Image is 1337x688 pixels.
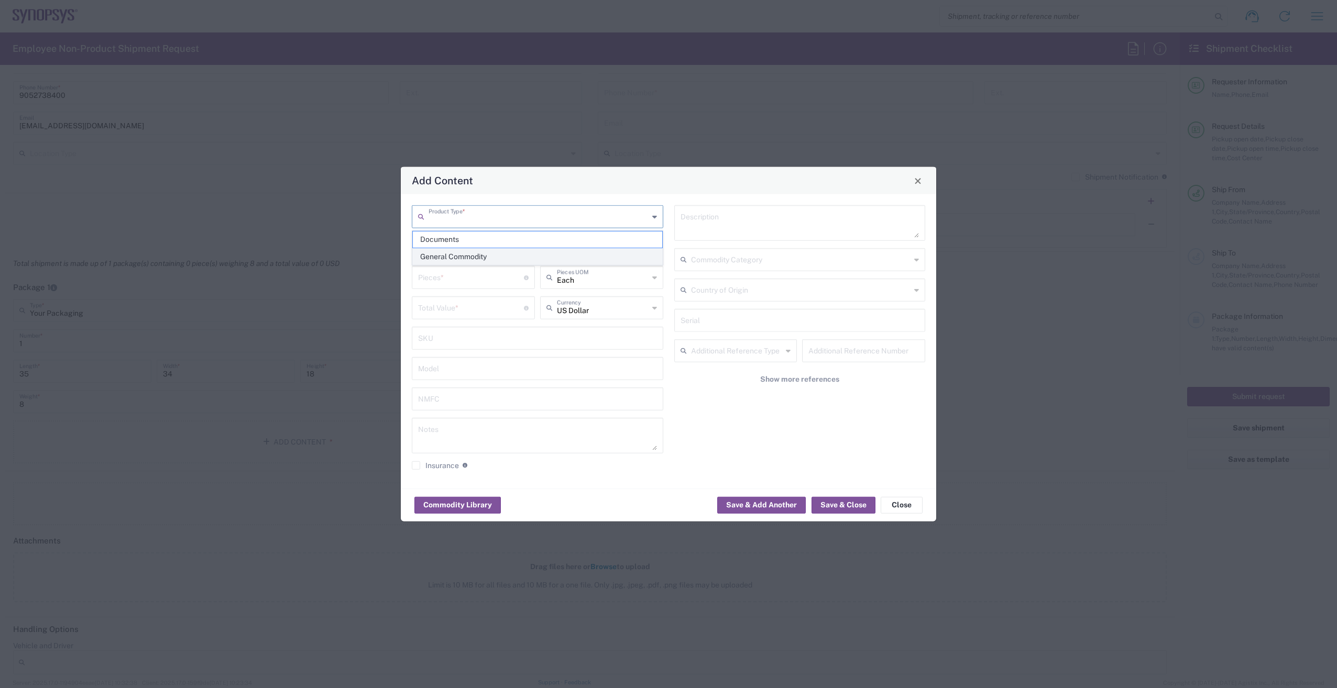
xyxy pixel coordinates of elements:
[413,231,662,248] span: Documents
[760,374,839,384] span: Show more references
[881,496,923,513] button: Close
[412,173,473,188] h4: Add Content
[911,173,925,188] button: Close
[414,496,501,513] button: Commodity Library
[412,461,459,470] label: Insurance
[413,249,662,265] span: General Commodity
[812,496,875,513] button: Save & Close
[717,496,806,513] button: Save & Add Another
